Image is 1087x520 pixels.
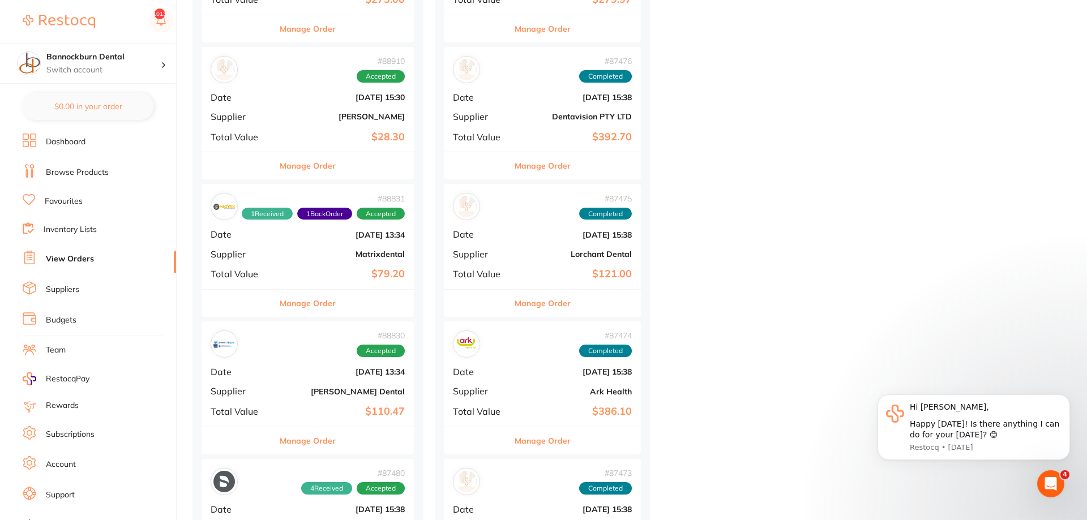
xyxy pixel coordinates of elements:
a: RestocqPay [23,372,89,385]
img: Bannockburn Dental [18,52,40,75]
b: $110.47 [281,406,405,418]
img: Ark Health [456,333,477,355]
span: # 88830 [357,331,405,340]
b: $79.20 [281,268,405,280]
span: # 88831 [242,194,405,203]
span: 4 [1060,470,1069,479]
b: [PERSON_NAME] Dental [281,387,405,396]
span: Completed [579,70,632,83]
span: Date [453,229,510,239]
b: [DATE] 15:38 [519,93,632,102]
span: Completed [579,208,632,220]
span: # 88910 [357,57,405,66]
b: [DATE] 15:38 [281,505,405,514]
span: Supplier [453,249,510,259]
a: Subscriptions [46,429,95,440]
span: Total Value [453,406,510,416]
span: Completed [579,482,632,495]
span: Accepted [357,70,405,83]
img: Erskine Dental [213,333,235,355]
b: [DATE] 15:38 [519,230,632,239]
span: Accepted [357,208,405,220]
b: $121.00 [519,268,632,280]
span: # 87476 [579,57,632,66]
span: Date [211,367,272,377]
a: Support [46,489,75,501]
span: Supplier [453,386,510,396]
p: Switch account [46,65,161,76]
span: Accepted [357,345,405,357]
a: Suppliers [46,284,79,295]
span: Supplier [211,111,272,122]
iframe: Intercom notifications message [861,377,1087,489]
a: Team [46,345,66,356]
b: [DATE] 15:38 [519,367,632,376]
span: Date [211,504,272,514]
a: Rewards [46,400,79,411]
b: [DATE] 15:30 [281,93,405,102]
span: # 87474 [579,331,632,340]
a: Browse Products [46,167,109,178]
span: Total Value [211,406,272,416]
span: Total Value [211,269,272,279]
a: Restocq Logo [23,8,95,35]
img: Matrixdental [213,196,235,217]
b: Matrixdental [281,250,405,259]
b: [DATE] 15:38 [519,505,632,514]
button: Manage Order [515,15,571,42]
div: Henry Schein Halas#88910AcceptedDate[DATE] 15:30Supplier[PERSON_NAME]Total Value$28.30Manage Order [202,47,414,180]
button: Manage Order [280,290,336,317]
img: Henry Schein Halas [213,59,235,80]
button: Manage Order [280,152,336,179]
span: Supplier [453,111,510,122]
iframe: Intercom live chat [1037,470,1064,497]
b: Ark Health [519,387,632,396]
b: [DATE] 13:34 [281,367,405,376]
b: Lorchant Dental [519,250,632,259]
a: Budgets [46,315,76,326]
span: Date [453,504,510,514]
span: Total Value [453,269,510,279]
span: # 87473 [579,469,632,478]
button: Manage Order [280,427,336,454]
img: Lorchant Dental [456,196,477,217]
button: Manage Order [515,427,571,454]
button: Manage Order [515,290,571,317]
b: $28.30 [281,131,405,143]
span: Supplier [211,249,272,259]
span: Completed [579,345,632,357]
b: $386.10 [519,406,632,418]
b: [PERSON_NAME] [281,112,405,121]
span: Back orders [297,208,352,220]
span: Total Value [453,132,510,142]
a: Inventory Lists [44,224,97,235]
span: # 87480 [301,469,405,478]
b: $392.70 [519,131,632,143]
img: Dentavision PTY LTD [456,59,477,80]
div: Erskine Dental#88830AcceptedDate[DATE] 13:34Supplier[PERSON_NAME] DentalTotal Value$110.47Manage ... [202,321,414,454]
img: Dentsply Sirona [213,471,235,492]
a: Account [46,459,76,470]
span: # 87475 [579,194,632,203]
img: RestocqPay [23,372,36,385]
span: RestocqPay [46,373,89,385]
button: Manage Order [280,15,336,42]
div: Matrixdental#888311Received1BackOrderAcceptedDate[DATE] 13:34SupplierMatrixdentalTotal Value$79.2... [202,184,414,317]
span: Received [242,208,293,220]
button: Manage Order [515,152,571,179]
a: View Orders [46,253,94,265]
a: Dashboard [46,136,85,148]
span: Date [211,229,272,239]
span: Supplier [211,386,272,396]
span: Received [301,482,352,495]
img: Restocq Logo [23,15,95,28]
button: $0.00 in your order [23,93,153,120]
span: Total Value [211,132,272,142]
img: Horseley Dental [456,471,477,492]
